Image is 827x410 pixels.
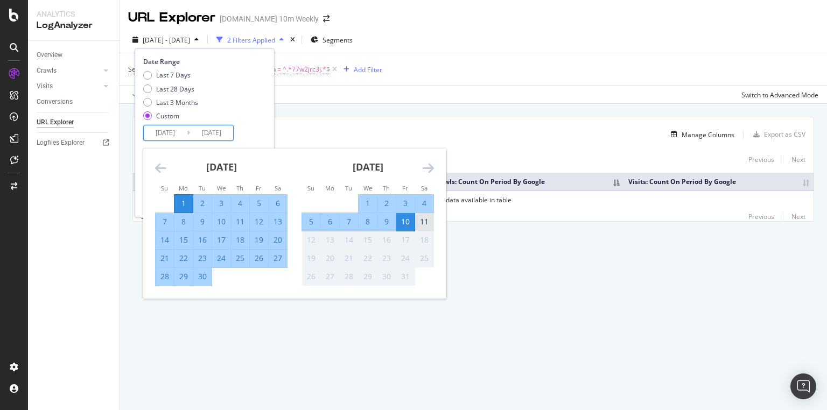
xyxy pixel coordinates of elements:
div: 14 [340,235,358,245]
td: Not available. Wednesday, October 29, 2025 [359,267,377,286]
td: Selected. Tuesday, September 9, 2025 [193,213,212,231]
div: Last 7 Days [143,70,198,80]
td: Not available. Saturday, October 18, 2025 [415,231,434,249]
small: We [217,184,226,192]
div: 25 [415,253,433,264]
td: Selected. Wednesday, October 8, 2025 [359,213,377,231]
td: Selected. Monday, September 15, 2025 [174,231,193,249]
div: 1 [359,198,377,209]
div: Last 3 Months [143,98,198,107]
td: Selected. Friday, October 3, 2025 [396,194,415,213]
a: Conversions [37,96,111,108]
small: Tu [345,184,352,192]
a: Logfiles Explorer [37,137,111,149]
td: Selected. Thursday, October 9, 2025 [377,213,396,231]
div: 3 [212,198,230,209]
div: Manage Columns [682,130,734,139]
td: Selected. Thursday, September 18, 2025 [231,231,250,249]
button: [DATE] - [DATE] [128,31,203,48]
div: 21 [156,253,174,264]
div: 11 [415,216,433,227]
small: Fr [256,184,262,192]
div: 8 [174,216,193,227]
div: 2 [193,198,212,209]
div: 22 [174,253,193,264]
div: 17 [212,235,230,245]
a: Visits [37,81,101,92]
small: Fr [402,184,408,192]
div: times [288,34,297,45]
td: No data available in table [133,190,814,209]
div: 12 [302,235,320,245]
small: Su [307,184,314,192]
button: Export as CSV [749,126,805,143]
span: Segments: Resource Page [128,65,206,74]
small: Sa [421,184,427,192]
div: 12 [250,216,268,227]
a: Overview [37,50,111,61]
div: [DOMAIN_NAME] 10m Weekly [220,13,319,24]
div: Custom [156,111,179,121]
td: Not available. Friday, October 17, 2025 [396,231,415,249]
div: 2 Filters Applied [227,36,275,45]
div: 25 [231,253,249,264]
th: Crawls: Count On Period By Google: activate to sort column descending [429,173,624,190]
div: Move backward to switch to the previous month. [155,161,166,175]
button: 2 Filters Applied [212,31,288,48]
div: Crawls [37,65,57,76]
td: Not available. Tuesday, October 21, 2025 [340,249,359,267]
div: Last 28 Days [156,84,194,94]
div: Logfiles Explorer [37,137,85,149]
div: Switch to Advanced Mode [741,90,818,100]
button: Switch to Advanced Mode [737,86,818,103]
td: Selected. Monday, October 6, 2025 [321,213,340,231]
div: Last 28 Days [143,84,198,94]
td: Selected. Sunday, September 21, 2025 [156,249,174,267]
div: 26 [250,253,268,264]
td: Not available. Sunday, October 26, 2025 [302,267,321,286]
div: Last 3 Months [156,98,198,107]
td: Selected. Monday, September 29, 2025 [174,267,193,286]
div: Move forward to switch to the next month. [423,161,434,175]
td: Not available. Monday, October 27, 2025 [321,267,340,286]
small: Th [236,184,243,192]
div: 30 [193,271,212,282]
td: Selected. Tuesday, September 23, 2025 [193,249,212,267]
small: Tu [199,184,206,192]
div: 23 [377,253,396,264]
small: Th [383,184,390,192]
div: Conversions [37,96,73,108]
small: Mo [325,184,334,192]
div: 10 [212,216,230,227]
button: Add Filter [339,63,382,76]
td: Selected. Wednesday, September 24, 2025 [212,249,231,267]
div: Export as CSV [764,130,805,139]
div: 1 [174,198,193,209]
button: Apply [128,86,159,103]
span: Segments [323,36,353,45]
td: Not available. Thursday, October 16, 2025 [377,231,396,249]
td: Selected. Sunday, September 14, 2025 [156,231,174,249]
div: Overview [37,50,62,61]
td: Not available. Sunday, October 19, 2025 [302,249,321,267]
td: Selected. Tuesday, October 7, 2025 [340,213,359,231]
td: Selected. Monday, September 8, 2025 [174,213,193,231]
div: 15 [359,235,377,245]
td: Selected. Wednesday, October 1, 2025 [359,194,377,213]
div: 4 [231,198,249,209]
div: Date Range [143,57,263,66]
span: = [277,65,281,74]
td: Selected. Wednesday, September 3, 2025 [212,194,231,213]
small: Mo [179,184,188,192]
td: Not available. Thursday, October 30, 2025 [377,267,396,286]
td: Selected. Wednesday, September 17, 2025 [212,231,231,249]
div: 7 [340,216,358,227]
div: LogAnalyzer [37,19,110,32]
div: 28 [156,271,174,282]
div: URL Explorer [128,9,215,27]
td: Not available. Tuesday, October 28, 2025 [340,267,359,286]
div: 5 [302,216,320,227]
td: Selected. Saturday, September 13, 2025 [269,213,288,231]
div: 10 [396,216,415,227]
th: Full URL: activate to sort column ascending [133,173,203,190]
